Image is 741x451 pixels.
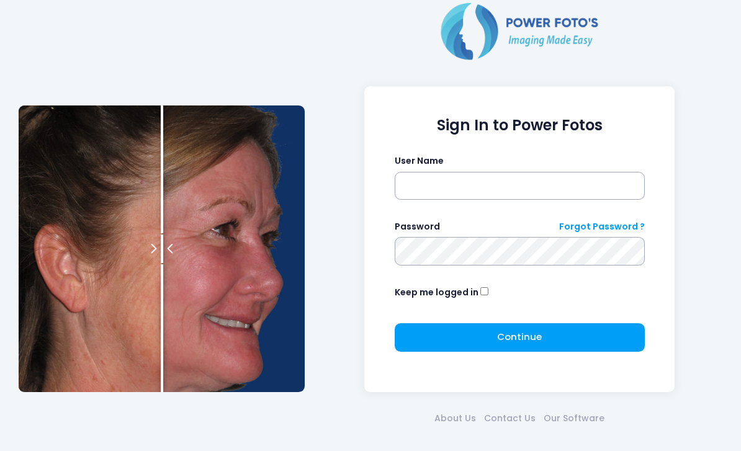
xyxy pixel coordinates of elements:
[395,117,645,135] h1: Sign In to Power Fotos
[395,286,478,299] label: Keep me logged in
[395,154,444,167] label: User Name
[395,220,440,233] label: Password
[431,412,480,425] a: About Us
[395,323,645,352] button: Continue
[497,330,542,343] span: Continue
[540,412,609,425] a: Our Software
[480,412,540,425] a: Contact Us
[559,220,645,233] a: Forgot Password ?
